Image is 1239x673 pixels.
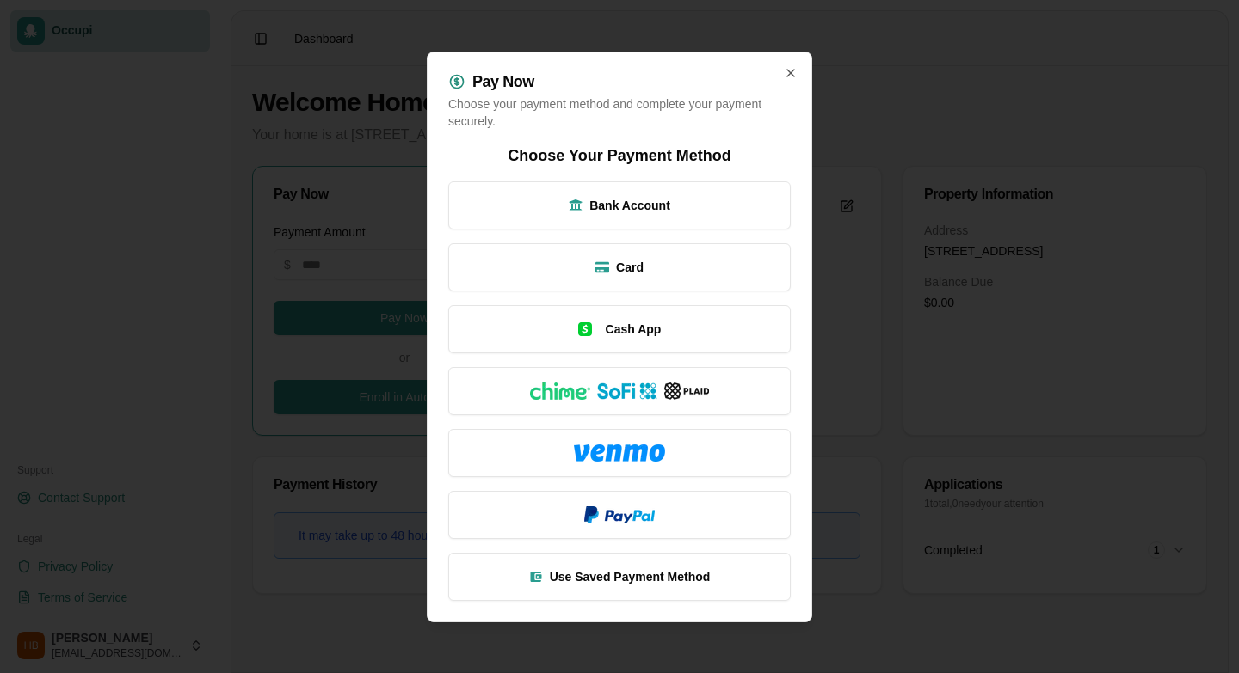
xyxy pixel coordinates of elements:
[448,243,791,291] button: Card
[589,197,670,214] span: Bank Account
[606,321,662,338] span: Cash App
[448,305,791,353] button: Cash App
[664,382,709,400] img: Plaid logo
[597,382,657,400] img: SoFi logo
[448,95,791,130] p: Choose your payment method and complete your payment securely.
[448,181,791,229] button: Bank Account
[508,144,730,168] h2: Choose Your Payment Method
[584,506,655,523] img: PayPal logo
[472,74,534,89] h2: Pay Now
[574,444,665,462] img: Venmo logo
[550,568,711,585] span: Use Saved Payment Method
[616,259,644,276] span: Card
[530,382,590,400] img: Chime logo
[448,553,791,601] button: Use Saved Payment Method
